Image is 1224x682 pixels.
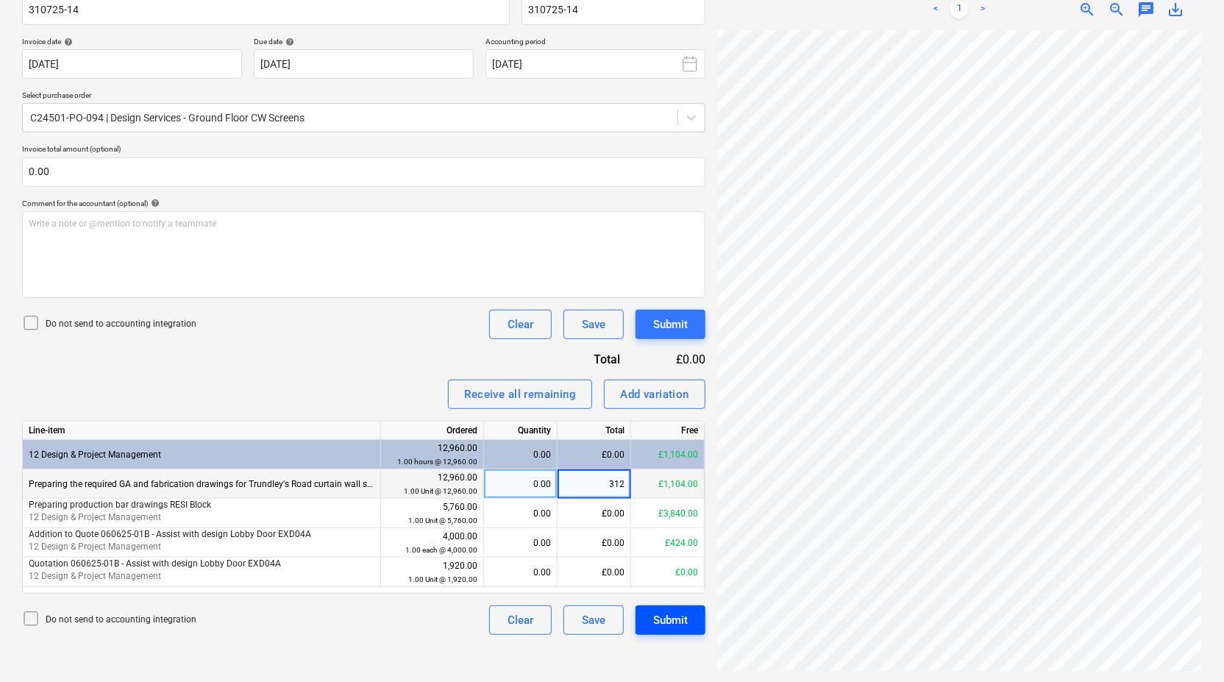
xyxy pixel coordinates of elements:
[563,605,624,635] button: Save
[22,37,242,46] div: Invoice date
[631,440,705,469] div: £1,104.00
[514,351,644,368] div: Total
[558,440,631,469] div: £0.00
[490,469,551,499] div: 0.00
[29,571,161,581] span: 12 Design & Project Management
[46,614,196,626] p: Do not send to accounting integration
[582,315,605,334] div: Save
[508,611,533,630] div: Clear
[23,422,381,440] div: Line-item
[61,38,73,46] span: help
[485,37,705,49] p: Accounting period
[29,529,311,539] span: Addition to Quote 060625-01B - Assist with design Lobby Door EXD04A
[464,385,576,404] div: Receive all remaining
[254,37,474,46] div: Due date
[22,199,705,208] div: Comment for the accountant (optional)
[1078,1,1096,18] span: zoom_in
[404,487,477,495] small: 1.00 Unit @ 12,960.00
[489,310,552,339] button: Clear
[950,1,968,18] a: Page 1 is your current page
[558,528,631,558] div: £0.00
[381,422,484,440] div: Ordered
[631,422,705,440] div: Free
[644,351,705,368] div: £0.00
[1137,1,1155,18] span: chat
[387,559,477,586] div: 1,920.00
[22,49,242,79] input: Invoice date not specified
[631,558,705,587] div: £0.00
[29,541,161,552] span: 12 Design & Project Management
[484,422,558,440] div: Quantity
[582,611,605,630] div: Save
[448,380,592,409] button: Receive all remaining
[636,605,705,635] button: Submit
[254,49,474,79] input: Due date not specified
[558,558,631,587] div: £0.00
[408,575,477,583] small: 1.00 Unit @ 1,920.00
[29,512,161,522] span: 12 Design & Project Management
[29,500,211,510] span: Preparing production bar drawings RESI Block
[22,144,705,157] p: Invoice total amount (optional)
[387,530,477,557] div: 4,000.00
[23,469,381,499] div: Preparing the required GA and fabrication drawings for Trundley's Road curtain wall screens CW28,...
[558,422,631,440] div: Total
[636,310,705,339] button: Submit
[46,318,196,330] p: Do not send to accounting integration
[563,310,624,339] button: Save
[620,385,689,404] div: Add variation
[974,1,992,18] a: Next page
[490,440,551,469] div: 0.00
[604,380,705,409] button: Add variation
[282,38,294,46] span: help
[558,499,631,528] div: £0.00
[387,500,477,528] div: 5,760.00
[631,499,705,528] div: £3,840.00
[148,199,160,207] span: help
[1108,1,1125,18] span: zoom_out
[405,546,477,554] small: 1.00 each @ 4,000.00
[490,558,551,587] div: 0.00
[653,611,688,630] div: Submit
[29,450,161,460] span: 12 Design & Project Management
[22,157,705,187] input: Invoice total amount (optional)
[1167,1,1184,18] span: save_alt
[1150,611,1224,682] iframe: Chat Widget
[397,458,477,466] small: 1.00 hours @ 12,960.00
[387,471,477,498] div: 12,960.00
[22,90,705,103] p: Select purchase order
[490,499,551,528] div: 0.00
[631,469,705,499] div: £1,104.00
[508,315,533,334] div: Clear
[387,441,477,469] div: 12,960.00
[29,558,281,569] span: Quotation 060625-01B - Assist with design Lobby Door EXD04A
[408,516,477,525] small: 1.00 Unit @ 5,760.00
[485,49,705,79] button: [DATE]
[653,315,688,334] div: Submit
[489,605,552,635] button: Clear
[927,1,944,18] a: Previous page
[631,528,705,558] div: £424.00
[490,528,551,558] div: 0.00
